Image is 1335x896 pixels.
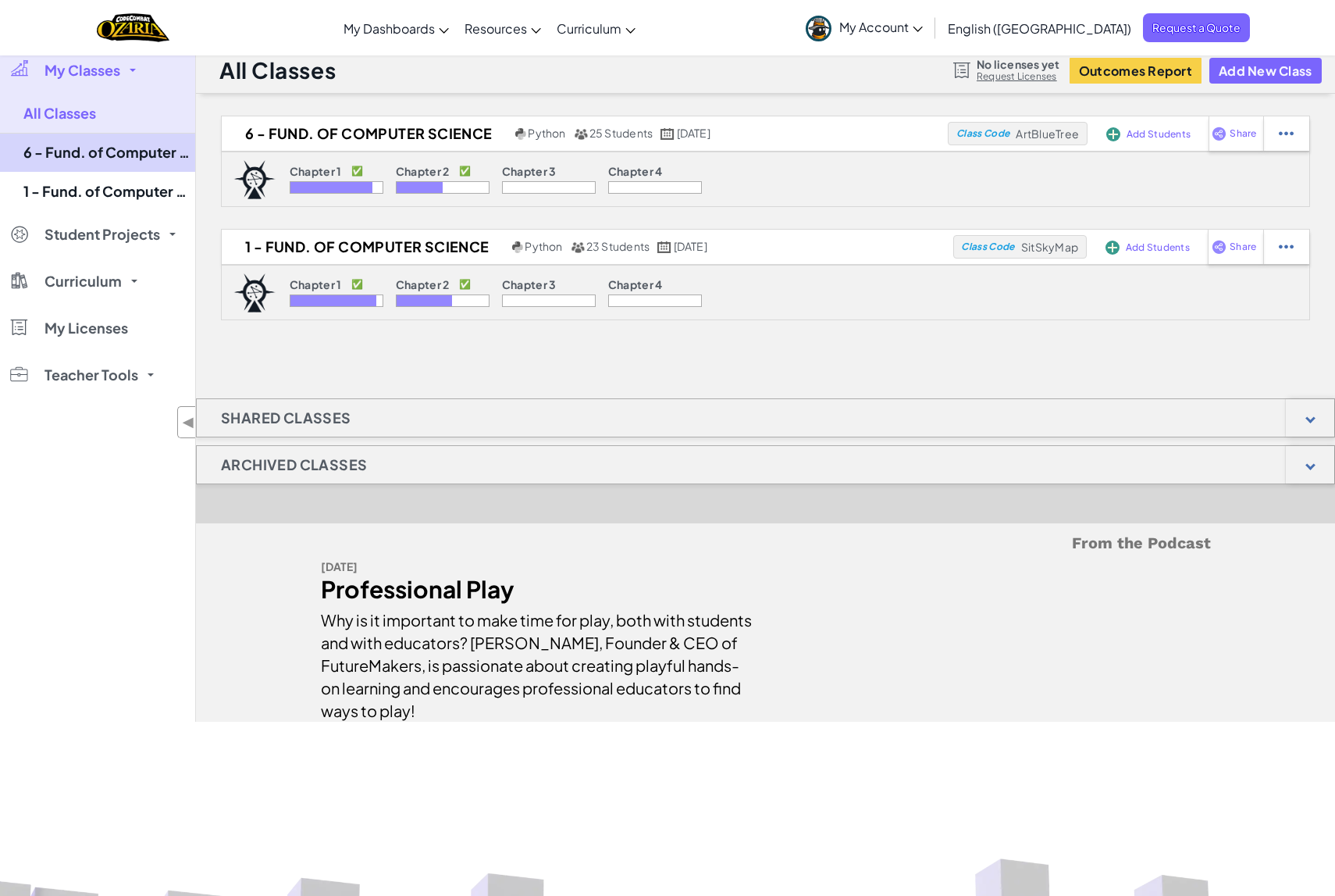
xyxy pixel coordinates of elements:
[657,241,671,253] img: calendar.svg
[961,242,1014,252] span: Class Code
[321,601,754,722] div: Why is it important to make time for play, both with students and with educators? [PERSON_NAME], ...
[222,235,953,259] a: 1 - Fund. of Computer Science Python 23 Students [DATE]
[182,411,195,434] span: ◀
[574,128,588,140] img: MultipleUsers.png
[1106,127,1120,141] img: IconAddStudents.svg
[97,12,169,44] a: Ozaria by CodeCombat logo
[798,3,931,52] a: My Account
[1021,240,1078,254] span: SitSkyMap
[608,278,663,291] p: Chapter 4
[396,278,450,291] p: Chapter 2
[197,445,391,484] h1: Archived Classes
[459,278,471,291] p: ✅
[233,273,276,312] img: logo
[44,274,122,288] span: Curriculum
[1279,127,1294,141] img: IconStudentEllipsis.svg
[321,578,754,601] div: Professional Play
[660,128,675,140] img: calendar.svg
[396,165,450,177] p: Chapter 2
[977,70,1059,83] a: Request Licenses
[502,165,557,177] p: Chapter 3
[1126,243,1190,252] span: Add Students
[1230,129,1256,138] span: Share
[515,128,527,140] img: python.png
[197,398,376,437] h1: Shared Classes
[940,7,1139,49] a: English ([GEOGRAPHIC_DATA])
[1212,240,1226,254] img: IconShare_Purple.svg
[528,126,565,140] span: Python
[839,19,923,35] span: My Account
[459,165,471,177] p: ✅
[1127,130,1191,139] span: Add Students
[1105,241,1120,255] img: IconAddStudents.svg
[589,126,653,140] span: 25 Students
[512,241,524,253] img: python.png
[351,165,363,177] p: ✅
[222,122,948,145] a: 6 - Fund. of Computer Science Python 25 Students [DATE]
[44,368,138,382] span: Teacher Tools
[525,239,562,253] span: Python
[222,235,508,259] h2: 1 - Fund. of Computer Science
[44,321,128,335] span: My Licenses
[351,278,363,291] p: ✅
[1143,13,1250,42] a: Request a Quote
[1230,242,1256,252] span: Share
[465,20,527,37] span: Resources
[502,278,557,291] p: Chapter 3
[1279,240,1294,254] img: IconStudentEllipsis.svg
[1016,127,1079,141] span: ArtBlueTree
[956,129,1009,138] span: Class Code
[549,7,643,49] a: Curriculum
[290,278,342,291] p: Chapter 1
[290,165,342,177] p: Chapter 1
[1212,127,1226,141] img: IconShare_Purple.svg
[586,239,650,253] span: 23 Students
[97,12,169,44] img: Home
[44,227,160,241] span: Student Projects
[344,20,435,37] span: My Dashboards
[1070,58,1201,84] button: Outcomes Report
[219,55,336,85] h1: All Classes
[321,531,1211,555] h5: From the Podcast
[571,241,585,253] img: MultipleUsers.png
[1209,58,1322,84] button: Add New Class
[44,63,120,77] span: My Classes
[674,239,707,253] span: [DATE]
[321,555,754,578] div: [DATE]
[608,165,663,177] p: Chapter 4
[233,160,276,199] img: logo
[677,126,710,140] span: [DATE]
[977,58,1059,70] span: No licenses yet
[336,7,457,49] a: My Dashboards
[948,20,1131,37] span: English ([GEOGRAPHIC_DATA])
[457,7,549,49] a: Resources
[557,20,621,37] span: Curriculum
[222,122,511,145] h2: 6 - Fund. of Computer Science
[806,16,831,41] img: avatar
